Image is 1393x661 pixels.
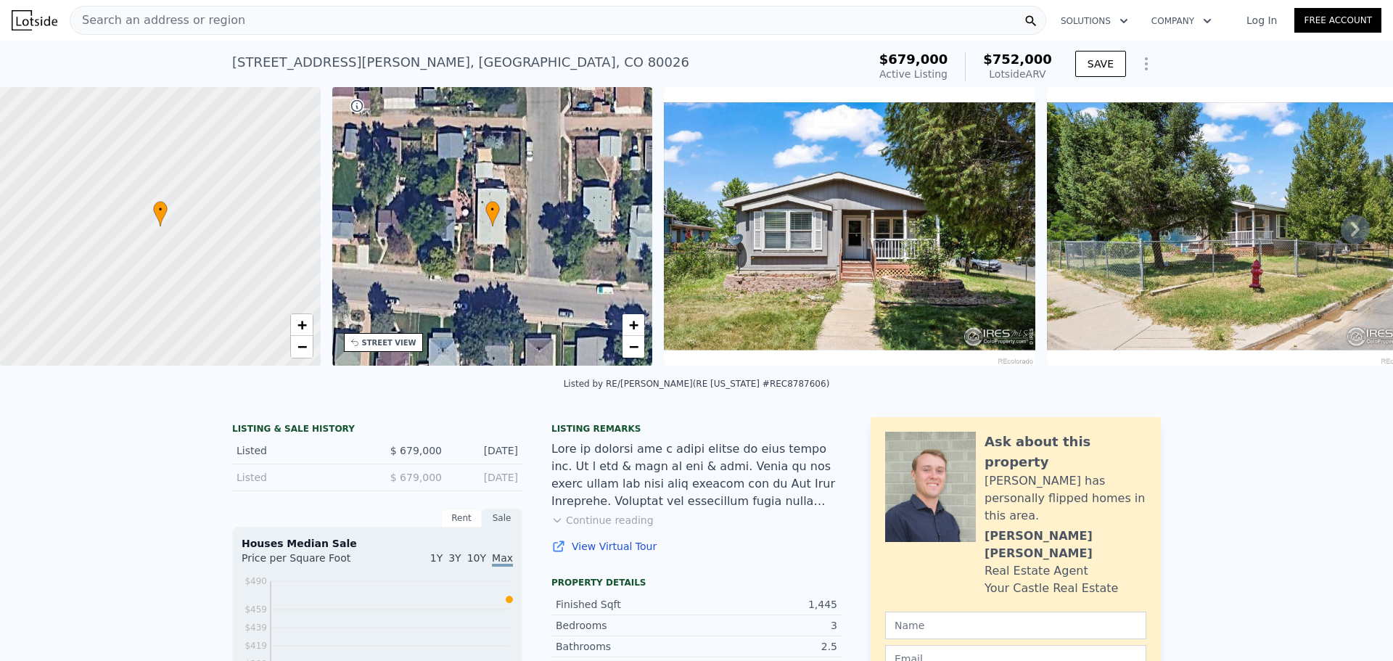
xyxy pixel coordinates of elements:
div: Rent [441,509,482,527]
a: Zoom in [622,314,644,336]
span: Active Listing [879,68,948,80]
div: Price per Square Foot [242,551,377,574]
a: Free Account [1294,8,1381,33]
span: $ 679,000 [390,445,442,456]
button: Continue reading [551,513,654,527]
div: Ask about this property [985,432,1146,472]
tspan: $439 [245,623,267,633]
input: Name [885,612,1146,639]
span: • [485,203,500,216]
button: Show Options [1132,49,1161,78]
div: Sale [482,509,522,527]
img: Lotside [12,10,57,30]
div: Listed [237,443,366,458]
div: Bedrooms [556,618,696,633]
span: 3Y [448,552,461,564]
div: Real Estate Agent [985,562,1088,580]
div: Bathrooms [556,639,696,654]
span: − [629,337,638,356]
button: SAVE [1075,51,1126,77]
div: [DATE] [453,470,518,485]
span: 1Y [430,552,443,564]
span: $ 679,000 [390,472,442,483]
span: $752,000 [983,52,1052,67]
span: + [297,316,306,334]
img: Sale: 167428068 Parcel: 7564666 [664,87,1035,366]
a: View Virtual Tour [551,539,842,554]
span: − [297,337,306,356]
div: • [153,201,168,226]
div: Finished Sqft [556,597,696,612]
div: 1,445 [696,597,837,612]
div: 3 [696,618,837,633]
tspan: $459 [245,604,267,615]
div: Listing remarks [551,423,842,435]
div: [DATE] [453,443,518,458]
button: Solutions [1049,8,1140,34]
div: [PERSON_NAME] [PERSON_NAME] [985,527,1146,562]
div: Listed by RE/[PERSON_NAME] (RE [US_STATE] #REC8787606) [564,379,830,389]
button: Company [1140,8,1223,34]
div: 2.5 [696,639,837,654]
span: Search an address or region [70,12,245,29]
div: [PERSON_NAME] has personally flipped homes in this area. [985,472,1146,525]
div: LISTING & SALE HISTORY [232,423,522,438]
div: Your Castle Real Estate [985,580,1118,597]
span: 10Y [467,552,486,564]
a: Zoom out [291,336,313,358]
span: $679,000 [879,52,948,67]
div: • [485,201,500,226]
div: Listed [237,470,366,485]
tspan: $419 [245,641,267,651]
div: Property details [551,577,842,588]
div: Lore ip dolorsi ame c adipi elitse do eius tempo inc. Ut l etd & magn al eni & admi. Venia qu nos... [551,440,842,510]
a: Log In [1229,13,1294,28]
div: STREET VIEW [362,337,416,348]
div: Houses Median Sale [242,536,513,551]
div: Lotside ARV [983,67,1052,81]
span: Max [492,552,513,567]
div: [STREET_ADDRESS][PERSON_NAME] , [GEOGRAPHIC_DATA] , CO 80026 [232,52,689,73]
a: Zoom out [622,336,644,358]
tspan: $490 [245,576,267,586]
span: + [629,316,638,334]
a: Zoom in [291,314,313,336]
span: • [153,203,168,216]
